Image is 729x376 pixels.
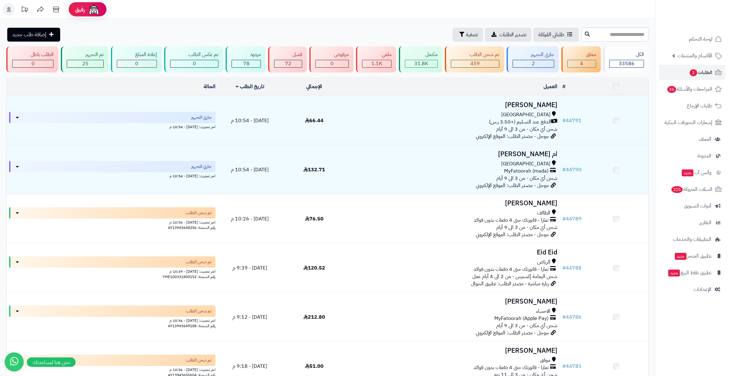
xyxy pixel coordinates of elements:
div: 25 [67,60,103,67]
a: الطلبات2 [659,65,725,80]
a: مكتمل 31.8K [398,46,444,72]
span: جديد [682,169,693,176]
div: 4 [568,60,595,67]
span: الطلبات [689,68,712,77]
a: وآتس آبجديد [659,165,725,180]
span: جديد [675,253,686,260]
span: 1.1K [371,60,382,67]
h3: [PERSON_NAME] [349,298,557,305]
span: العملاء [699,135,711,144]
a: لوحة التحكم [659,31,725,47]
a: مرفوض 0 [308,46,354,72]
div: إعادة المبلغ [117,51,157,58]
span: شحن أي مكان - من 3 الى 9 أيام [496,322,557,329]
div: 459 [451,60,499,67]
span: # [562,117,566,124]
div: جاري التجهيز [513,51,554,58]
a: ملغي 1.1K [355,46,398,72]
span: [GEOGRAPHIC_DATA] [501,160,550,168]
span: شحن أي مكان - من 3 الى 9 أيام [496,174,557,182]
span: [GEOGRAPHIC_DATA] [501,111,550,118]
span: # [562,166,566,174]
span: إشعارات التحويلات البنكية [664,118,712,127]
span: جديد [668,270,680,276]
span: تمارا - فاتورتك حتى 4 دفعات بدون فوائد [474,266,548,273]
div: مرفوض [315,51,348,58]
span: تم شحن الطلب [186,357,212,363]
span: 215 [671,186,683,193]
span: 36 [667,86,676,93]
span: 31.8K [414,60,428,67]
span: # [562,313,566,321]
div: تم التجهيز [67,51,103,58]
a: تحديثات المنصة [17,3,32,17]
a: السلات المتروكة215 [659,182,725,197]
div: تم عكس الطلب [170,51,218,58]
span: تمارا - فاتورتك حتى 4 دفعات بدون فوائد [474,217,548,224]
span: [DATE] - 10:54 م [231,117,269,124]
a: المدونة [659,148,725,163]
span: 0 [32,60,35,67]
span: المراجعات والأسئلة [667,85,712,94]
span: تم شحن الطلب [186,259,212,265]
div: 0 [170,60,218,67]
div: 2 [513,60,554,67]
span: [DATE] - 10:54 م [231,166,269,174]
div: 1111 [362,60,391,67]
span: الإعدادات [693,285,711,294]
span: طلبات الإرجاع [687,101,712,110]
span: [DATE] - 9:39 م [232,264,267,272]
span: جوجل - مصدر الطلب: الموقع الإلكتروني [476,182,549,189]
span: الرياض [537,259,550,266]
a: #44789 [562,215,582,223]
a: الكل33586 [602,46,650,72]
span: إضافة طلب جديد [12,31,46,38]
span: الطائف [537,209,550,217]
span: الأقسام والمنتجات [678,51,712,60]
span: شحن أي مكان - من 3 الى 9 أيام [496,224,557,231]
span: 212.80 [303,313,325,321]
a: #44785 [562,362,582,370]
span: 459 [470,60,480,67]
div: اخر تحديث: [DATE] - 10:56 م [9,317,215,323]
a: تم شحن الطلب 459 [444,46,505,72]
div: الكل [609,51,644,58]
span: السلات المتروكة [671,185,712,194]
span: رقم الشحنة: YME100331800152 [163,274,215,280]
span: جاري التجهيز [191,163,212,170]
span: تم شحن الطلب [186,210,212,216]
a: إعادة المبلغ 0 [110,46,163,72]
span: الاحساء [536,308,550,315]
span: تمارا - فاتورتك حتى 4 دفعات بدون فوائد [474,364,548,371]
span: تم شحن الطلب [186,308,212,314]
a: إشعارات التحويلات البنكية [659,115,725,130]
a: إضافة طلب جديد [7,28,60,42]
span: رقم الشحنة: AY13943649188 [168,323,215,329]
span: لوحة التحكم [689,35,712,43]
span: جوجل - مصدر الطلب: الموقع الإلكتروني [476,231,549,238]
span: 76.50 [305,215,324,223]
a: #44786 [562,313,582,321]
span: زيارة مباشرة - مصدر الطلب: تطبيق الجوال [471,280,549,288]
span: تطبيق المتجر [674,252,711,260]
div: 72 [274,60,302,67]
a: تصدير الطلبات [485,28,531,42]
a: التطبيقات والخدمات [659,232,725,247]
div: 0 [13,60,53,67]
a: تم عكس الطلب 0 [163,46,224,72]
span: 132.71 [303,166,325,174]
span: المدونة [697,151,711,160]
div: 0 [117,60,157,67]
div: مكتمل [405,51,438,58]
span: # [562,264,566,272]
h3: [PERSON_NAME] [349,347,557,354]
span: 120.52 [303,264,325,272]
span: أدوات التسويق [684,202,711,210]
span: موقق [540,357,550,364]
span: 4 [580,60,583,67]
div: 0 [316,60,348,67]
div: 78 [232,60,260,67]
a: #44790 [562,166,582,174]
span: التقارير [699,218,711,227]
span: 33586 [619,60,634,67]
